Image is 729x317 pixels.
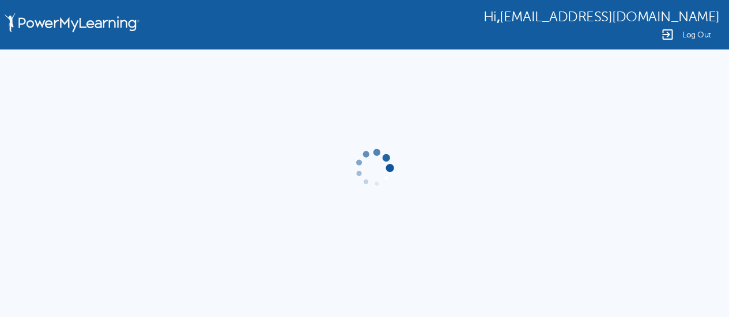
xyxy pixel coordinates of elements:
img: Logout Icon [660,28,674,41]
span: [EMAIL_ADDRESS][DOMAIN_NAME] [500,9,720,25]
div: , [484,8,720,25]
img: gif-load2.gif [353,147,395,189]
span: Hi [484,9,497,25]
span: Log Out [682,30,711,39]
